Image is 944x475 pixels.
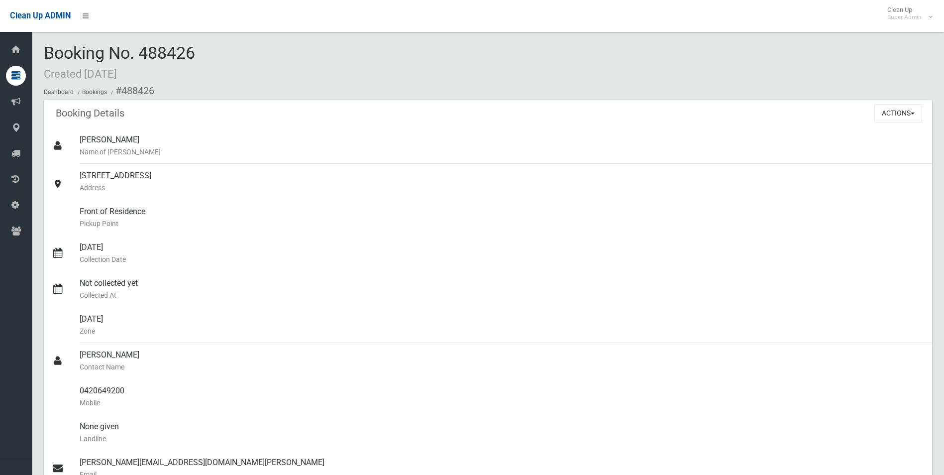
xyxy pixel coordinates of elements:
[80,218,924,230] small: Pickup Point
[874,104,922,122] button: Actions
[108,82,154,100] li: #488426
[80,236,924,271] div: [DATE]
[44,104,136,123] header: Booking Details
[80,200,924,236] div: Front of Residence
[80,361,924,373] small: Contact Name
[80,271,924,307] div: Not collected yet
[80,397,924,409] small: Mobile
[44,43,195,82] span: Booking No. 488426
[80,415,924,451] div: None given
[80,253,924,265] small: Collection Date
[80,307,924,343] div: [DATE]
[80,182,924,194] small: Address
[44,89,74,96] a: Dashboard
[82,89,107,96] a: Bookings
[80,146,924,158] small: Name of [PERSON_NAME]
[80,128,924,164] div: [PERSON_NAME]
[80,379,924,415] div: 0420649200
[80,343,924,379] div: [PERSON_NAME]
[44,67,117,80] small: Created [DATE]
[882,6,932,21] span: Clean Up
[10,11,71,20] span: Clean Up ADMIN
[80,164,924,200] div: [STREET_ADDRESS]
[80,325,924,337] small: Zone
[80,289,924,301] small: Collected At
[887,13,922,21] small: Super Admin
[80,433,924,445] small: Landline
